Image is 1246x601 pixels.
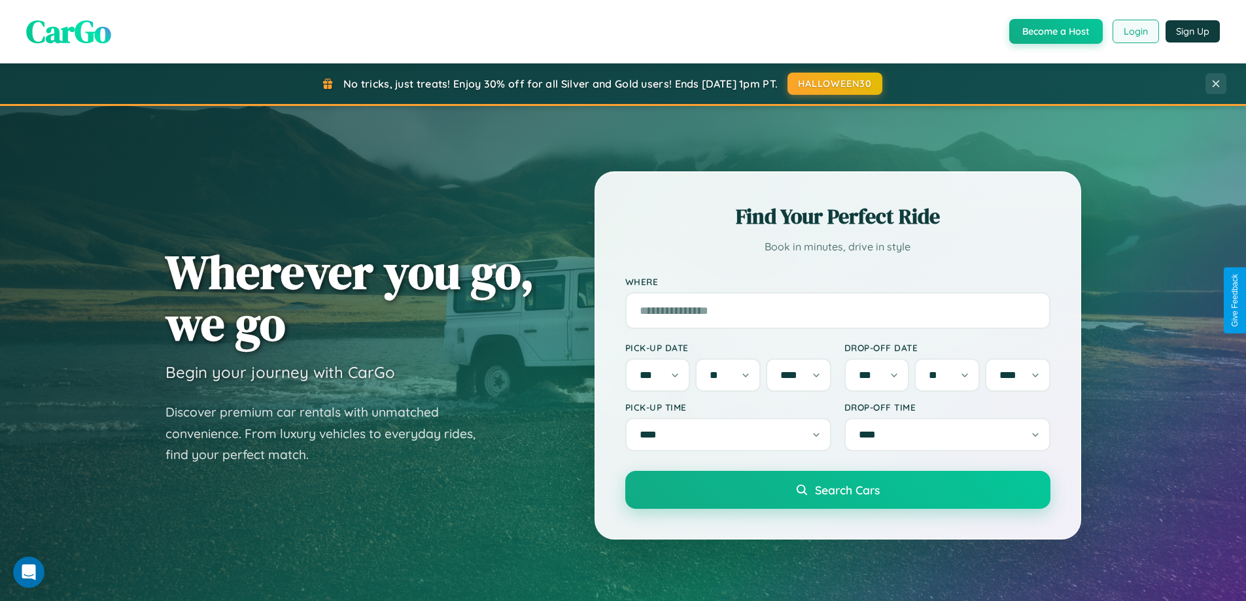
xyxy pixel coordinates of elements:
[625,342,831,353] label: Pick-up Date
[625,202,1050,231] h2: Find Your Perfect Ride
[844,342,1050,353] label: Drop-off Date
[26,10,111,53] span: CarGo
[625,276,1050,287] label: Where
[343,77,778,90] span: No tricks, just treats! Enjoy 30% off for all Silver and Gold users! Ends [DATE] 1pm PT.
[1009,19,1103,44] button: Become a Host
[1230,274,1239,327] div: Give Feedback
[13,557,44,588] iframe: Intercom live chat
[1113,20,1159,43] button: Login
[625,402,831,413] label: Pick-up Time
[815,483,880,497] span: Search Cars
[165,362,395,382] h3: Begin your journey with CarGo
[625,237,1050,256] p: Book in minutes, drive in style
[165,246,534,349] h1: Wherever you go, we go
[165,402,493,466] p: Discover premium car rentals with unmatched convenience. From luxury vehicles to everyday rides, ...
[1166,20,1220,43] button: Sign Up
[844,402,1050,413] label: Drop-off Time
[787,73,882,95] button: HALLOWEEN30
[625,471,1050,509] button: Search Cars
